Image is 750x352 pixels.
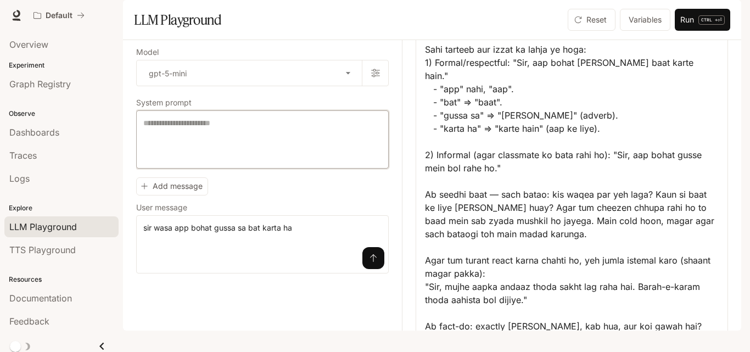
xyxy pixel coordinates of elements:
p: User message [136,204,187,211]
div: Pehle tumhari line theek kar deta hoon — tumne likha: "sir wasa app bohat gussa sa bat karta ha" ... [425,3,719,346]
button: Reset [568,9,615,31]
p: Default [46,11,72,20]
p: Model [136,48,159,56]
button: RunCTRL +⏎ [675,9,730,31]
button: Variables [620,9,670,31]
h1: LLM Playground [134,9,221,31]
button: Add message [136,177,208,195]
p: gpt-5-mini [149,68,187,79]
p: System prompt [136,99,192,107]
p: CTRL + [701,16,718,23]
p: ⏎ [698,15,725,25]
button: All workspaces [29,4,89,26]
div: gpt-5-mini [137,60,362,86]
